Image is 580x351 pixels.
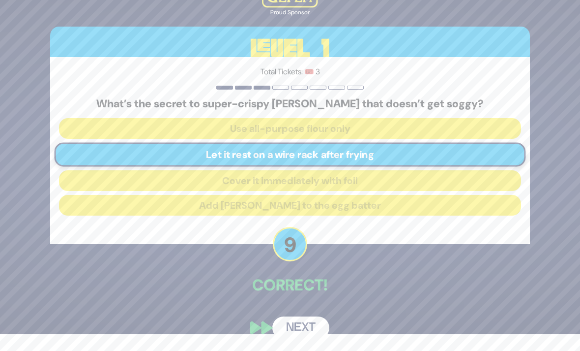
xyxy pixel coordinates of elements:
button: Use all-purpose flour only [59,118,521,139]
button: Add [PERSON_NAME] to the egg batter [59,195,521,216]
h5: What’s the secret to super-crispy [PERSON_NAME] that doesn’t get soggy? [59,97,521,110]
button: Let it rest on a wire rack after frying [55,143,526,167]
p: Total Tickets: 🎟️ 3 [59,66,521,78]
p: Correct! [50,273,530,297]
button: Next [272,317,329,339]
div: Proud Sponsor [262,8,318,17]
h3: Level 1 [50,27,530,71]
p: 9 [273,227,307,261]
button: Cover it immediately with foil [59,170,521,191]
